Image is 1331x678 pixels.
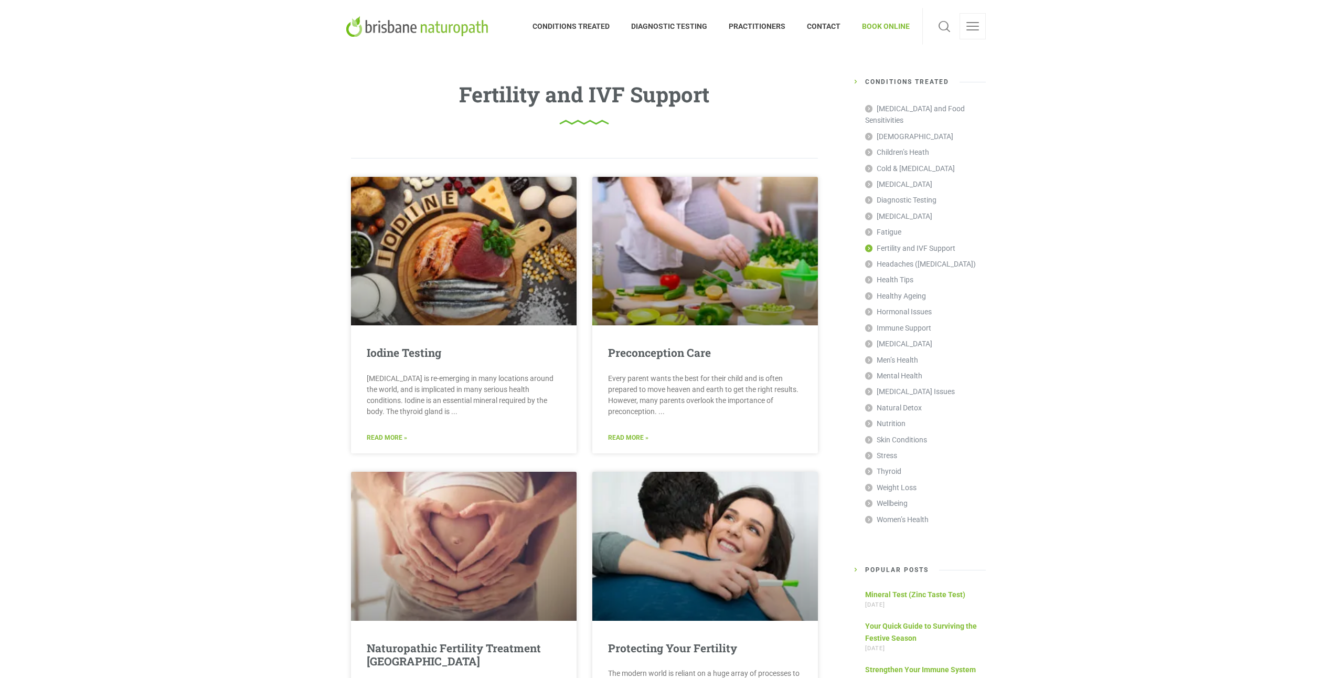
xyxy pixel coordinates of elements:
a: Diagnostic Testing [865,192,936,208]
a: Read More » [367,433,407,443]
a: [MEDICAL_DATA] [865,208,932,224]
span: PRACTITIONERS [718,18,796,35]
a: Mineral Test (Zinc Taste Test) [865,590,965,599]
a: Weight Loss [865,480,917,495]
a: Cold & [MEDICAL_DATA] [865,161,955,176]
a: Fatigue [865,224,901,240]
a: CONTACT [796,8,851,45]
a: Search [935,13,953,39]
h1: Fertility and IVF Support [351,84,818,105]
a: [MEDICAL_DATA] and Food Sensitivities [865,101,986,129]
a: Preconception Care [608,345,711,360]
p: Every parent wants the best for their child and is often prepared to move heaven and earth to get... [608,373,802,417]
a: Immune Support [865,320,931,336]
a: Skin Conditions [865,432,927,448]
a: Nutrition [865,416,906,431]
a: Mental Health [865,368,922,384]
a: Health Tips [865,272,913,288]
a: Preconception Care Naturopath [592,177,818,326]
img: Brisbane Naturopath [346,16,492,37]
a: Read More » [608,433,648,443]
a: Thyroid [865,463,901,479]
a: DIAGNOSTIC TESTING [621,8,718,45]
h5: Conditions Treated [855,79,986,93]
a: CONDITIONS TREATED [533,8,621,45]
a: Naturopathic Fertility Treatment [GEOGRAPHIC_DATA] [367,641,541,669]
a: Headaches ([MEDICAL_DATA]) [865,256,976,272]
span: DIAGNOSTIC TESTING [621,18,718,35]
a: Iodine Testing [367,345,441,360]
a: [MEDICAL_DATA] [865,176,932,192]
a: Men’s Health [865,352,918,368]
a: [MEDICAL_DATA] Issues [865,384,955,399]
a: Stress [865,448,897,463]
a: [MEDICAL_DATA] [865,336,932,352]
a: Brisbane Naturopath Fertility [592,472,818,621]
span: BOOK ONLINE [851,18,910,35]
a: Hormonal Issues [865,304,932,320]
a: Natural Detox [865,400,922,416]
span: CONTACT [796,18,851,35]
a: Iodine Testing [351,177,577,326]
h5: Popular Posts [855,567,986,581]
span: [DATE] [865,644,986,653]
a: Wellbeing [865,495,908,511]
a: PRACTITIONERS [718,8,796,45]
a: [DEMOGRAPHIC_DATA] [865,129,953,144]
a: Naturopathic Fertility Treatment Brisbane [351,472,577,621]
p: [MEDICAL_DATA] is re-emerging in many locations around the world, and is implicated in many serio... [367,373,561,417]
span: CONDITIONS TREATED [533,18,621,35]
a: Protecting Your Fertility [608,641,737,655]
a: Healthy Ageing [865,288,926,304]
a: Brisbane Naturopath [346,8,492,45]
a: Fertility and IVF Support [865,240,955,256]
a: BOOK ONLINE [851,8,910,45]
a: Children’s Heath [865,144,929,160]
a: Women’s Health [865,512,929,527]
a: Your Quick Guide to Surviving the Festive Season [865,622,977,642]
span: [DATE] [865,600,986,610]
